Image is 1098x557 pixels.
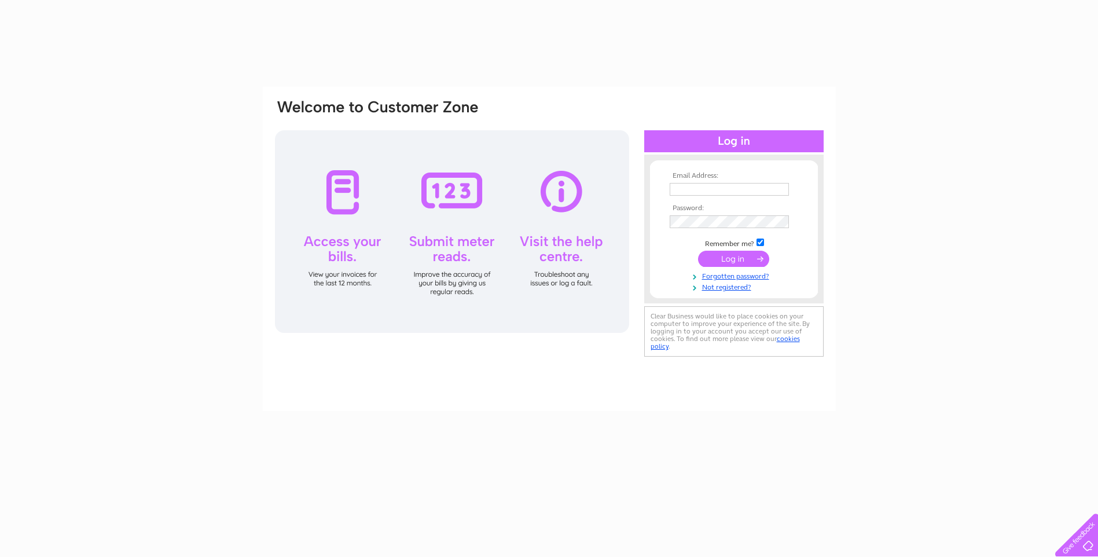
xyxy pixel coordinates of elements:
[698,251,769,267] input: Submit
[667,204,801,212] th: Password:
[670,281,801,292] a: Not registered?
[667,237,801,248] td: Remember me?
[651,335,800,350] a: cookies policy
[670,270,801,281] a: Forgotten password?
[644,306,824,357] div: Clear Business would like to place cookies on your computer to improve your experience of the sit...
[667,172,801,180] th: Email Address:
